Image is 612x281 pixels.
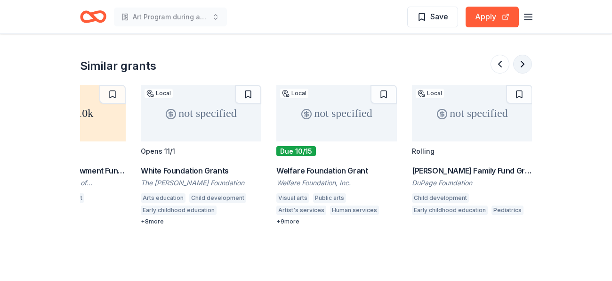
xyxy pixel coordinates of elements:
div: + 8 more [141,218,261,225]
div: Public arts [313,193,346,203]
div: Pediatrics [491,206,523,215]
a: not specifiedLocalOpens 11/1White Foundation GrantsThe [PERSON_NAME] FoundationArts educationChil... [141,85,261,225]
span: Art Program during and after school [133,11,208,23]
div: Similar grants [80,58,156,74]
div: not specified [276,85,397,141]
div: Early childhood education [412,206,488,215]
div: Local [145,89,173,98]
span: Save [430,10,448,23]
div: Child development [189,193,246,203]
div: [PERSON_NAME] Family Fund Grant [412,165,532,176]
div: Artist's services [276,206,326,215]
div: Child development [412,193,469,203]
div: + 9 more [276,218,397,225]
div: Early childhood education [141,206,217,215]
div: Local [416,89,444,98]
div: White Foundation Grants [141,165,261,176]
div: Welfare Foundation, Inc. [276,178,397,188]
div: Visual arts [276,193,309,203]
a: not specifiedLocalDue 10/15Welfare Foundation GrantWelfare Foundation, Inc.Visual artsPublic arts... [276,85,397,225]
div: not specified [141,85,261,141]
div: Arts education [141,193,185,203]
div: Welfare Foundation Grant [276,165,397,176]
div: Due 10/15 [276,146,316,156]
div: Local [280,89,308,98]
button: Apply [466,7,519,27]
div: DuPage Foundation [412,178,532,188]
button: Art Program during and after school [114,8,227,26]
div: Rolling [412,147,435,155]
a: Home [80,6,106,28]
a: not specifiedLocalRolling[PERSON_NAME] Family Fund GrantDuPage FoundationChild developmentEarly c... [412,85,532,218]
div: not specified [412,85,532,141]
div: Opens 11/1 [141,147,175,155]
button: Save [407,7,458,27]
div: The [PERSON_NAME] Foundation [141,178,261,188]
div: Human services [330,206,379,215]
